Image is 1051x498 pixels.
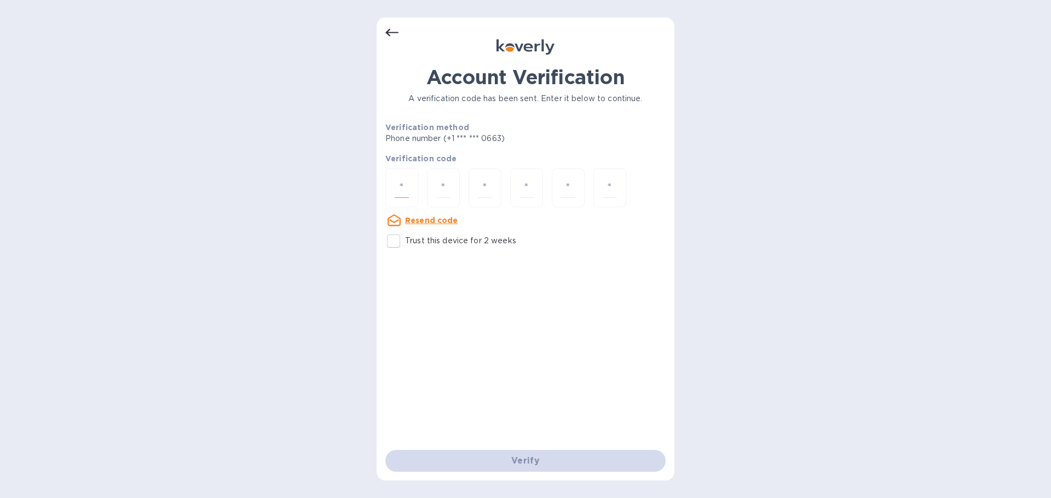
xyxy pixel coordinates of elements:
p: Verification code [385,153,666,164]
p: Trust this device for 2 weeks [405,235,516,247]
u: Resend code [405,216,458,225]
b: Verification method [385,123,469,132]
h1: Account Verification [385,66,666,89]
p: Phone number (+1 *** *** 0663) [385,133,588,144]
p: A verification code has been sent. Enter it below to continue. [385,93,666,104]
